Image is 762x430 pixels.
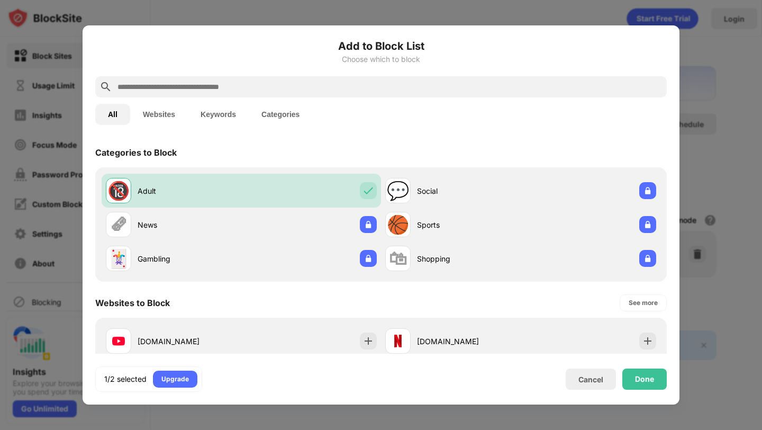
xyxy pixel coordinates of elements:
[95,298,170,308] div: Websites to Block
[417,185,521,196] div: Social
[95,55,667,64] div: Choose which to block
[387,180,409,202] div: 💬
[107,248,130,270] div: 🃏
[417,336,521,347] div: [DOMAIN_NAME]
[99,80,112,93] img: search.svg
[95,38,667,54] h6: Add to Block List
[392,335,404,347] img: favicons
[138,185,241,196] div: Adult
[387,214,409,236] div: 🏀
[104,374,147,384] div: 1/2 selected
[110,214,128,236] div: 🗞
[417,253,521,264] div: Shopping
[112,335,125,347] img: favicons
[249,104,312,125] button: Categories
[635,375,654,383] div: Done
[95,104,130,125] button: All
[138,253,241,264] div: Gambling
[107,180,130,202] div: 🔞
[161,374,189,384] div: Upgrade
[389,248,407,270] div: 🛍
[138,219,241,230] div: News
[629,298,658,308] div: See more
[578,375,603,384] div: Cancel
[138,336,241,347] div: [DOMAIN_NAME]
[417,219,521,230] div: Sports
[188,104,249,125] button: Keywords
[95,147,177,158] div: Categories to Block
[130,104,188,125] button: Websites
